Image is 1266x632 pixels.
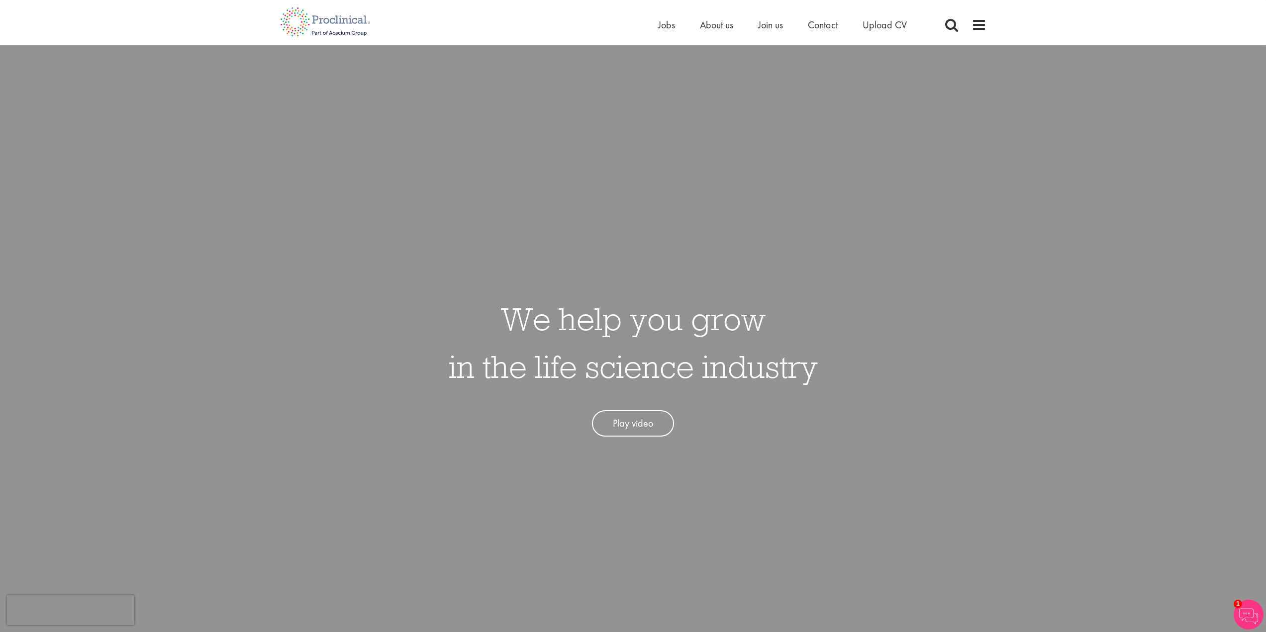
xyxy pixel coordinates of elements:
a: Contact [808,18,838,31]
h1: We help you grow in the life science industry [449,295,818,390]
a: Upload CV [863,18,907,31]
a: Join us [758,18,783,31]
a: Jobs [658,18,675,31]
a: About us [700,18,733,31]
span: 1 [1234,600,1242,608]
a: Play video [592,410,674,437]
img: Chatbot [1234,600,1264,630]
